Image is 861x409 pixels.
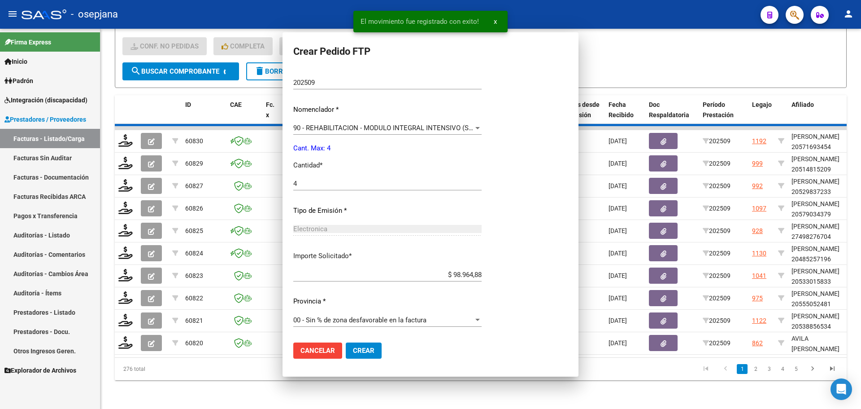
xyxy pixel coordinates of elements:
span: Cancelar [300,347,335,355]
div: 928 [752,226,763,236]
div: 999 [752,158,763,169]
span: [DATE] [609,317,627,324]
div: 862 [752,338,763,348]
span: Padrón [4,76,33,86]
span: Conf. no pedidas [130,42,199,50]
div: 992 [752,181,763,191]
p: Importe Solicitado [293,251,482,261]
span: 202509 [703,295,731,302]
span: 60825 [185,227,203,234]
div: [PERSON_NAME] 27498276704 [791,221,856,242]
span: [DATE] [609,250,627,257]
mat-icon: delete [254,66,265,76]
h2: Crear Pedido FTP [293,43,568,60]
span: 202509 [703,137,731,145]
span: 60827 [185,182,203,189]
datatable-header-cell: Fecha Recibido [605,95,645,135]
datatable-header-cell: Doc Respaldatoria [645,95,699,135]
span: 00 - Sin % de zona desfavorable en la factura [293,316,426,324]
button: Crear [346,343,382,359]
span: 60826 [185,205,203,212]
datatable-header-cell: Período Prestación [699,95,748,135]
span: 202509 [703,205,731,212]
div: AVILA [PERSON_NAME] 20549665722 [791,334,856,364]
span: Electronica [293,225,327,233]
span: [DATE] [609,295,627,302]
span: 60830 [185,137,203,145]
span: Crear [353,347,374,355]
div: [PERSON_NAME] 20538856534 [791,311,856,332]
div: 1130 [752,248,766,259]
span: 90 - REHABILITACION - MODULO INTEGRAL INTENSIVO (SEMANAL) [293,124,498,132]
span: [DATE] [609,205,627,212]
span: Legajo [752,101,772,108]
span: [DATE] [609,339,627,347]
span: Fecha Recibido [609,101,634,119]
span: 202509 [703,317,731,324]
mat-icon: menu [7,9,18,19]
div: 1192 [752,136,766,146]
div: [PERSON_NAME] 20555052481 [791,289,856,309]
p: Nomenclador * [293,105,482,115]
span: [DATE] [609,160,627,167]
span: 60820 [185,339,203,347]
div: 1097 [752,203,766,214]
datatable-header-cell: ID [182,95,226,135]
span: 202509 [703,339,731,347]
span: [DATE] [609,137,627,145]
div: 1041 [752,271,766,281]
span: 60829 [185,160,203,167]
button: Cancelar [293,343,342,359]
span: 202509 [703,250,731,257]
span: Inicio [4,57,27,66]
datatable-header-cell: CAE [226,95,262,135]
span: 60824 [185,250,203,257]
div: [PERSON_NAME] 20571693454 [791,132,856,152]
datatable-header-cell: Afiliado [788,95,860,135]
span: 60822 [185,295,203,302]
span: 60821 [185,317,203,324]
p: Cantidad [293,160,482,171]
div: [PERSON_NAME] 20485257196 [791,244,856,264]
span: Completa [222,42,265,50]
div: Open Intercom Messenger [831,378,852,400]
span: x [494,18,497,26]
span: [DATE] [609,227,627,234]
span: 202509 [703,182,731,189]
span: 60823 [185,272,203,279]
p: Tipo de Emisión * [293,206,482,216]
div: 276 total [115,358,260,380]
div: [PERSON_NAME] 20579034379 [791,199,856,220]
datatable-header-cell: Fc. x [262,95,280,135]
span: ID [185,101,191,108]
mat-icon: person [843,9,854,19]
span: [DATE] [609,272,627,279]
span: [DATE] [609,182,627,189]
span: Fc. x [266,101,274,119]
mat-icon: search [130,66,141,76]
span: - osepjana [71,4,118,24]
datatable-header-cell: Legajo [748,95,774,135]
div: [PERSON_NAME] 20529837233 [791,176,856,197]
span: 202509 [703,272,731,279]
span: Doc Respaldatoria [649,101,689,119]
div: 1122 [752,316,766,326]
div: 975 [752,293,763,303]
span: CAE [230,101,242,108]
div: [PERSON_NAME] 20514815209 [791,154,856,175]
span: Explorador de Archivos [4,365,76,375]
span: Buscar Comprobante [130,67,219,75]
div: [PERSON_NAME] 20533015833 [791,266,856,287]
span: Días desde Emisión [568,101,600,119]
span: Período Prestación [703,101,734,119]
p: Provincia * [293,296,482,307]
span: Integración (discapacidad) [4,95,87,105]
span: Prestadores / Proveedores [4,114,86,124]
span: 202509 [703,160,731,167]
span: 202509 [703,227,731,234]
datatable-header-cell: Días desde Emisión [565,95,605,135]
p: Cant. Max: 4 [293,143,482,154]
span: Firma Express [4,37,51,47]
span: Borrar Filtros [254,67,319,75]
span: Afiliado [791,101,814,108]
